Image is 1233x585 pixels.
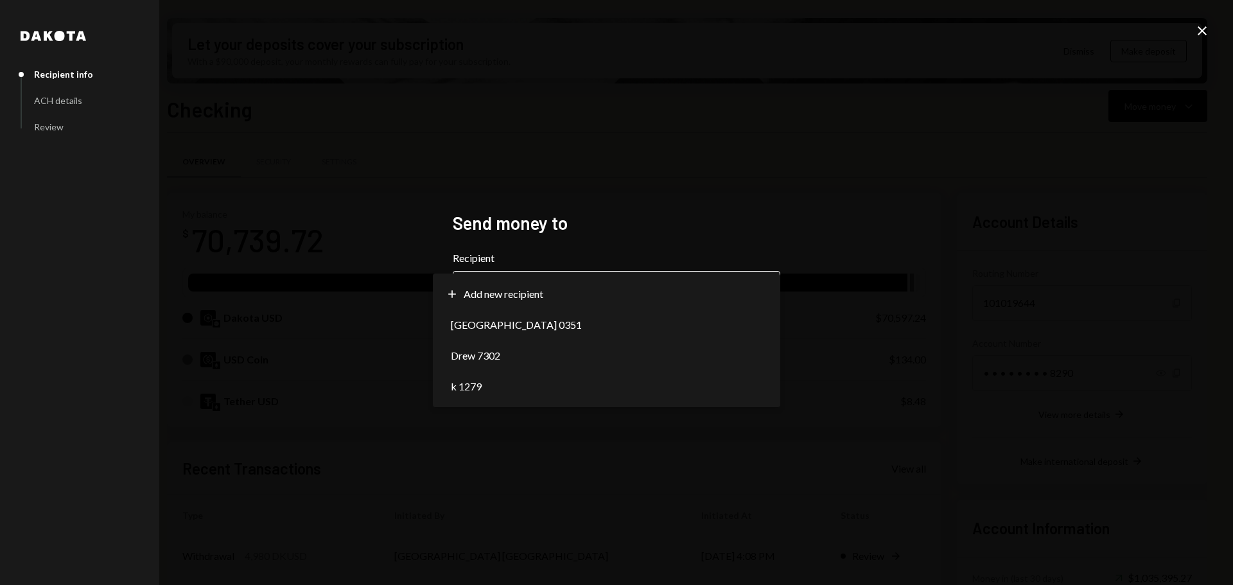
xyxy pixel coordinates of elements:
span: [GEOGRAPHIC_DATA] 0351 [451,317,582,333]
h2: Send money to [453,211,780,236]
button: Recipient [453,271,780,307]
div: Review [34,121,64,132]
div: Recipient info [34,69,93,80]
span: k 1279 [451,379,482,394]
span: Add new recipient [464,286,543,302]
span: Drew 7302 [451,348,500,363]
div: ACH details [34,95,82,106]
label: Recipient [453,250,780,266]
